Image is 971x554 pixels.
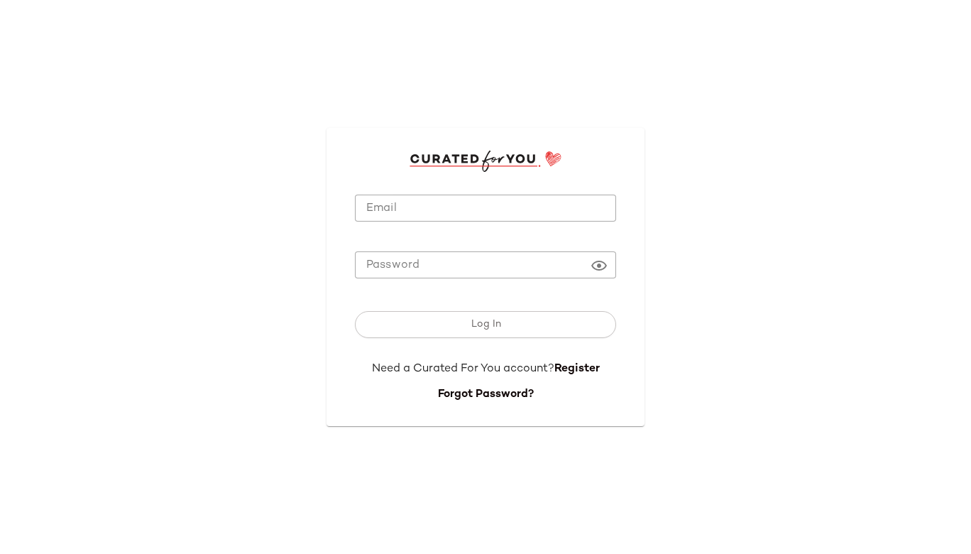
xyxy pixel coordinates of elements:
[410,151,562,172] img: cfy_login_logo.DGdB1djN.svg
[470,319,500,330] span: Log In
[554,363,600,375] a: Register
[355,311,616,338] button: Log In
[438,389,534,401] a: Forgot Password?
[372,363,554,375] span: Need a Curated For You account?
